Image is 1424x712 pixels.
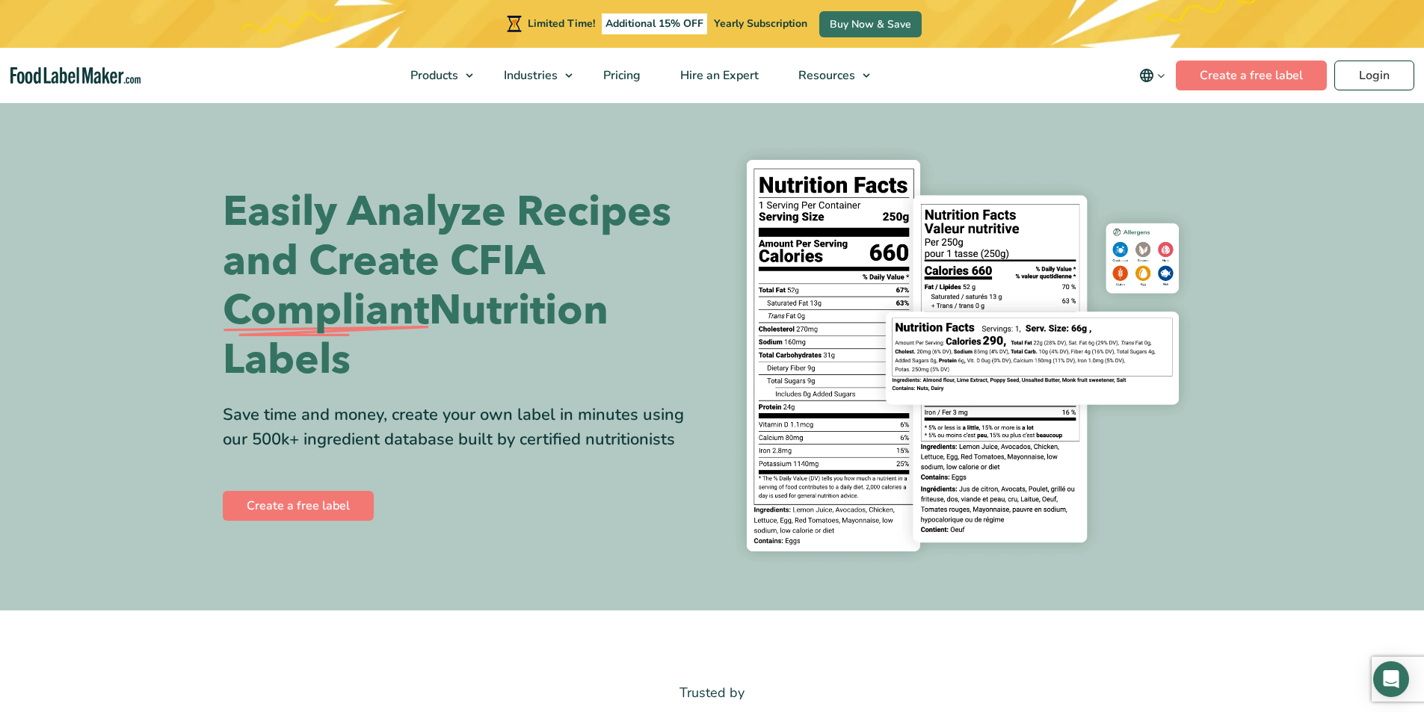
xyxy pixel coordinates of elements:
[794,67,857,84] span: Resources
[223,403,701,452] div: Save time and money, create your own label in minutes using our 500k+ ingredient database built b...
[406,67,460,84] span: Products
[661,48,775,103] a: Hire an Expert
[819,11,922,37] a: Buy Now & Save
[391,48,481,103] a: Products
[602,13,707,34] span: Additional 15% OFF
[676,67,760,84] span: Hire an Expert
[223,491,374,521] a: Create a free label
[484,48,580,103] a: Industries
[499,67,559,84] span: Industries
[1176,61,1327,90] a: Create a free label
[1334,61,1414,90] a: Login
[779,48,878,103] a: Resources
[528,16,595,31] span: Limited Time!
[599,67,642,84] span: Pricing
[223,188,701,385] h1: Easily Analyze Recipes and Create CFIA Nutrition Labels
[223,682,1202,704] p: Trusted by
[584,48,657,103] a: Pricing
[714,16,807,31] span: Yearly Subscription
[223,286,429,335] span: Compliant
[1373,661,1409,697] div: Open Intercom Messenger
